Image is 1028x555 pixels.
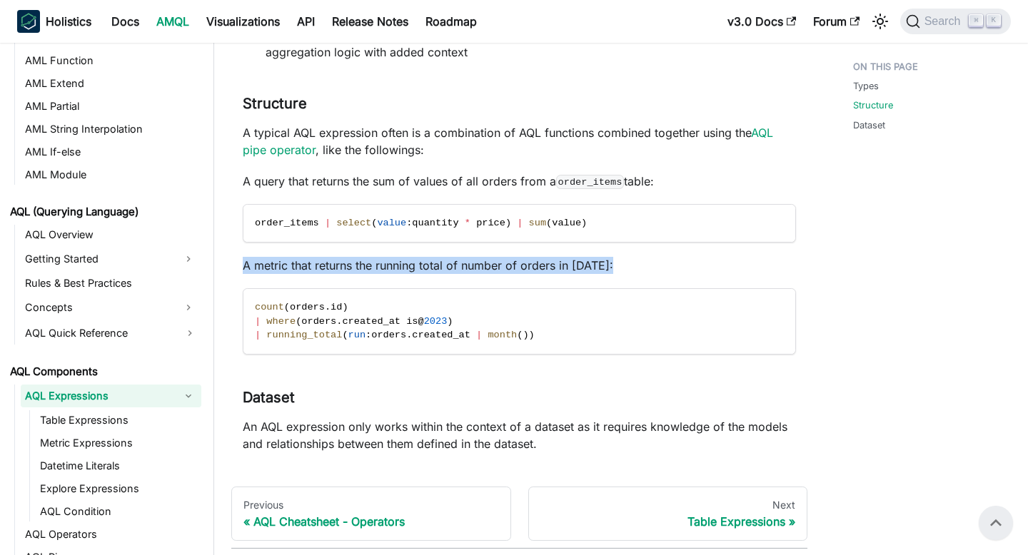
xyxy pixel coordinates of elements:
[366,330,371,340] span: :
[176,248,201,270] button: Expand sidebar category 'Getting Started'
[853,118,885,132] a: Dataset
[17,10,40,33] img: Holistics
[529,218,546,228] span: sum
[255,330,261,340] span: |
[255,218,319,228] span: order_items
[412,330,470,340] span: created_at
[323,10,417,33] a: Release Notes
[418,316,424,327] span: @
[301,316,336,327] span: orders
[243,418,796,452] p: An AQL expression only works within the context of a dataset as it requires knowledge of the mode...
[505,218,511,228] span: )
[21,273,201,293] a: Rules & Best Practices
[447,316,453,327] span: )
[21,524,201,544] a: AQL Operators
[540,499,796,511] div: Next
[21,385,176,407] a: AQL Expressions
[255,316,261,327] span: |
[342,302,348,312] span: )
[288,10,323,33] a: API
[103,10,148,33] a: Docs
[176,296,201,319] button: Expand sidebar category 'Concepts'
[21,96,201,116] a: AML Partial
[296,316,301,327] span: (
[476,330,482,340] span: |
[6,362,201,382] a: AQL Components
[869,10,892,33] button: Switch between dark and light mode (currently light mode)
[969,14,983,27] kbd: ⌘
[198,10,288,33] a: Visualizations
[406,330,412,340] span: .
[853,79,879,93] a: Types
[266,330,342,340] span: running_total
[36,479,201,499] a: Explore Expressions
[36,501,201,521] a: AQL Condition
[529,330,535,340] span: )
[21,51,201,71] a: AML Function
[517,218,523,228] span: |
[719,10,805,33] a: v3.0 Docs
[290,302,325,312] span: orders
[348,330,366,340] span: run
[21,296,176,319] a: Concepts
[21,142,201,162] a: AML If-else
[406,218,412,228] span: :
[46,13,91,30] b: Holistics
[21,73,201,93] a: AML Extend
[900,9,1011,34] button: Search (Command+K)
[336,316,342,327] span: .
[36,433,201,453] a: Metric Expressions
[325,218,331,228] span: |
[21,322,201,345] a: AQL Quick Reference
[21,119,201,139] a: AML String Interpolation
[424,316,448,327] span: 2023
[17,10,91,33] a: HolisticsHolistics
[805,10,868,33] a: Forum
[528,487,808,541] a: NextTable Expressions
[979,506,1013,540] button: Scroll back to top
[371,330,406,340] span: orders
[920,15,969,28] span: Search
[243,499,499,511] div: Previous
[21,248,176,270] a: Getting Started
[266,316,296,327] span: where
[266,26,796,61] li: : Expressions that represent a reusable metric, which is basically some aggregation logic with ad...
[371,218,377,228] span: (
[336,218,371,228] span: select
[331,302,342,312] span: id
[488,330,517,340] span: month
[243,173,796,190] p: A query that returns the sum of values of all orders from a table:
[417,10,485,33] a: Roadmap
[243,514,499,529] div: AQL Cheatsheet - Operators
[552,218,581,228] span: value
[325,302,331,312] span: .
[546,218,552,228] span: (
[540,514,796,529] div: Table Expressions
[476,218,505,228] span: price
[243,257,796,274] p: A metric that returns the running total of number of orders in [DATE]:
[377,218,406,228] span: value
[36,410,201,430] a: Table Expressions
[6,202,201,222] a: AQL (Querying Language)
[36,456,201,476] a: Datetime Literals
[21,165,201,185] a: AML Module
[523,330,528,340] span: )
[342,316,400,327] span: created_at
[284,302,290,312] span: (
[581,218,587,228] span: )
[243,95,796,113] h3: Structure
[243,124,796,158] p: A typical AQL expression often is a combination of AQL functions combined together using the , li...
[176,385,201,407] button: Collapse sidebar category 'AQL Expressions'
[148,10,198,33] a: AMQL
[231,487,807,541] nav: Docs pages
[853,98,893,112] a: Structure
[255,302,284,312] span: count
[556,175,624,189] code: order_items
[342,330,348,340] span: (
[231,487,511,541] a: PreviousAQL Cheatsheet - Operators
[517,330,523,340] span: (
[406,316,418,327] span: is
[243,389,796,407] h3: Dataset
[412,218,458,228] span: quantity
[987,14,1001,27] kbd: K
